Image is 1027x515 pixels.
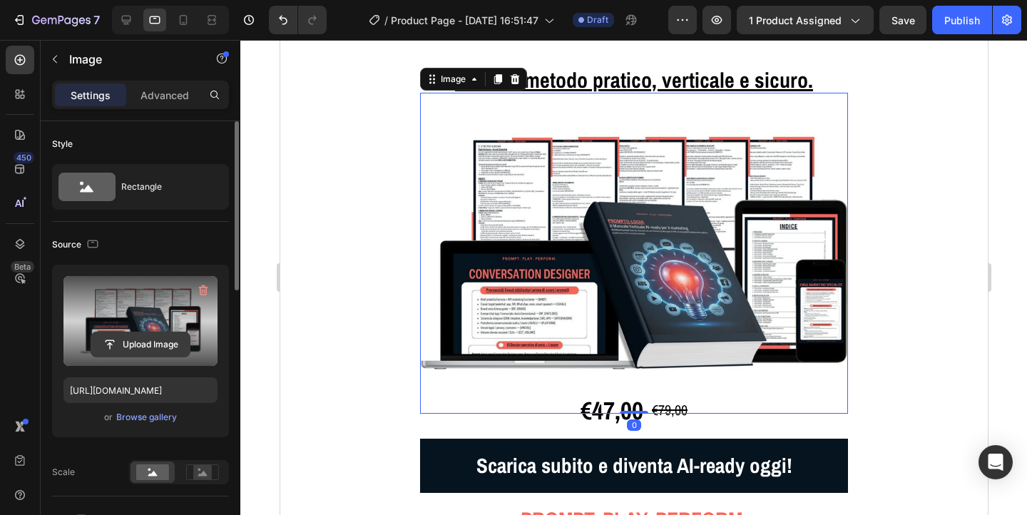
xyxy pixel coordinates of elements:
button: Browse gallery [116,410,178,424]
div: €47,00 [299,347,364,394]
button: Save [879,6,926,34]
strong: PROMPT. PLAY. PERFORM. [240,465,467,494]
span: 1 product assigned [749,13,842,28]
button: 1 product assigned [737,6,874,34]
button: Scarica subito e diventa AI-ready oggi! [140,399,568,453]
iframe: Design area [280,40,988,515]
div: Source [52,235,101,255]
button: 7 [6,6,106,34]
p: Image [69,51,190,68]
span: Save [891,14,915,26]
button: Upload Image [91,332,190,357]
p: 7 [93,11,100,29]
div: Rectangle [121,170,208,203]
div: Scarica subito e diventa AI-ready oggi! [196,407,512,444]
div: 450 [14,152,34,163]
input: https://example.com/image.jpg [63,377,218,403]
div: Style [52,138,73,151]
button: Publish [932,6,992,34]
div: €79,00 [370,356,409,384]
span: / [384,13,388,28]
p: Advanced [140,88,189,103]
span: Draft [587,14,608,26]
span: or [104,409,113,426]
p: Settings [71,88,111,103]
span: Product Page - [DATE] 16:51:47 [391,13,538,28]
div: Publish [944,13,980,28]
div: Browse gallery [116,411,177,424]
div: Beta [11,261,34,272]
div: Undo/Redo [269,6,327,34]
div: Open Intercom Messenger [979,445,1013,479]
div: 0 [347,379,361,391]
div: Scale [52,466,75,479]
